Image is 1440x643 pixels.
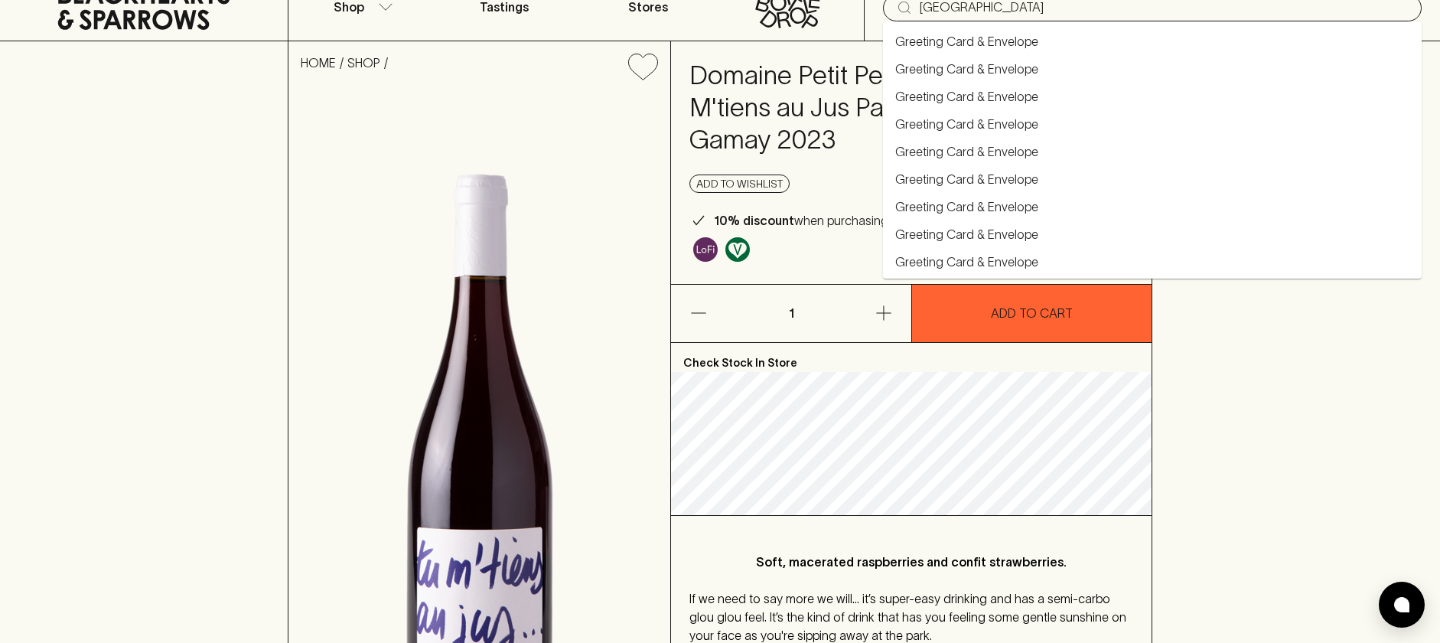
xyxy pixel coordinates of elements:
p: ADD TO CART [991,304,1073,322]
p: Check Stock In Store [671,343,1151,372]
button: Add to wishlist [622,47,664,86]
p: when purchasing 6 or more bottles [714,211,986,230]
a: Greeting Card & Envelope [895,87,1038,106]
a: Greeting Card & Envelope [895,115,1038,133]
a: Some may call it natural, others minimum intervention, either way, it’s hands off & maybe even a ... [689,233,722,266]
span: If we need to say more we will… it’s super-easy drinking and has a semi-carbo glou glou feel. It’... [689,592,1126,642]
img: Lo-Fi [693,237,718,262]
img: Vegan [725,237,750,262]
a: Greeting Card & Envelope [895,60,1038,78]
p: 1 [773,285,810,342]
a: SHOP [347,56,380,70]
a: Greeting Card & Envelope [895,225,1038,243]
a: Greeting Card & Envelope [895,142,1038,161]
button: Add to wishlist [689,175,790,193]
a: Greeting Card & Envelope [895,197,1038,216]
p: Soft, macerated raspberries and confit strawberries. [720,553,1102,571]
h4: Domaine Petit Perou Tu M'tiens au Jus Pas Beaujolais Gamay 2023 [689,60,1035,156]
a: Greeting Card & Envelope [895,170,1038,188]
b: 10% discount [714,214,794,227]
a: HOME [301,56,336,70]
a: Greeting Card & Envelope [895,253,1038,271]
button: ADD TO CART [912,285,1152,342]
img: bubble-icon [1394,597,1409,612]
a: Made without the use of any animal products. [722,233,754,266]
a: Greeting Card & Envelope [895,32,1038,51]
